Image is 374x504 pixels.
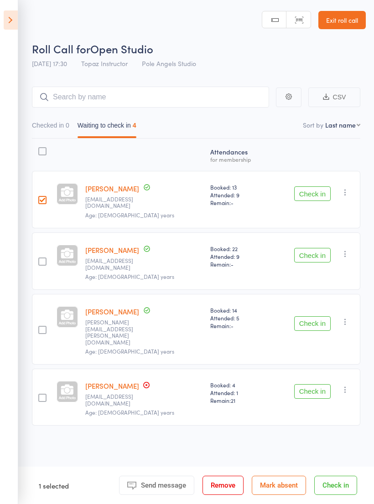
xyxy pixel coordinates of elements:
[39,476,69,495] div: 1 selected
[303,120,323,129] label: Sort by
[85,381,139,391] a: [PERSON_NAME]
[141,481,186,489] span: Send message
[210,306,265,314] span: Booked: 14
[210,396,265,404] span: Remain:
[318,11,366,29] a: Exit roll call
[210,322,265,329] span: Remain:
[314,476,357,495] button: Check in
[210,156,265,162] div: for membership
[210,183,265,191] span: Booked: 13
[210,245,265,252] span: Booked: 22
[66,122,69,129] div: 0
[210,389,265,396] span: Attended: 1
[231,260,234,268] span: -
[210,314,265,322] span: Attended: 5
[119,476,194,495] button: Send message
[210,381,265,389] span: Booked: 4
[294,316,331,331] button: Check in
[252,476,306,495] button: Mark absent
[32,41,90,56] span: Roll Call for
[85,184,139,193] a: [PERSON_NAME]
[32,59,67,68] span: [DATE] 17:30
[308,87,360,107] button: CSV
[85,307,139,316] a: [PERSON_NAME]
[210,199,265,206] span: Remain:
[90,41,153,56] span: Open Studio
[85,393,145,406] small: Libbytaylor22@gmail.com
[142,59,196,68] span: Pole Angels Studio
[207,143,269,167] div: Atten­dances
[78,117,136,138] button: Waiting to check in4
[210,252,265,260] span: Attended: 9
[85,245,139,255] a: [PERSON_NAME]
[85,408,174,416] span: Age: [DEMOGRAPHIC_DATA] years
[294,248,331,262] button: Check in
[203,476,244,495] button: Remove
[81,59,128,68] span: Topaz Instructor
[231,322,234,329] span: -
[325,120,356,129] div: Last name
[294,186,331,201] button: Check in
[210,191,265,199] span: Attended: 9
[294,384,331,399] button: Check in
[85,273,174,280] span: Age: [DEMOGRAPHIC_DATA] years
[210,260,265,268] span: Remain:
[133,122,136,129] div: 4
[85,319,145,345] small: moll.flanders@icloud.com
[32,117,69,138] button: Checked in0
[32,87,269,108] input: Search by name
[85,347,174,355] span: Age: [DEMOGRAPHIC_DATA] years
[85,211,174,219] span: Age: [DEMOGRAPHIC_DATA] years
[85,196,145,209] small: beanie_fox@hotmail.com
[85,257,145,271] small: amberchapple01@gmail.com
[231,396,235,404] span: 21
[231,199,234,206] span: -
